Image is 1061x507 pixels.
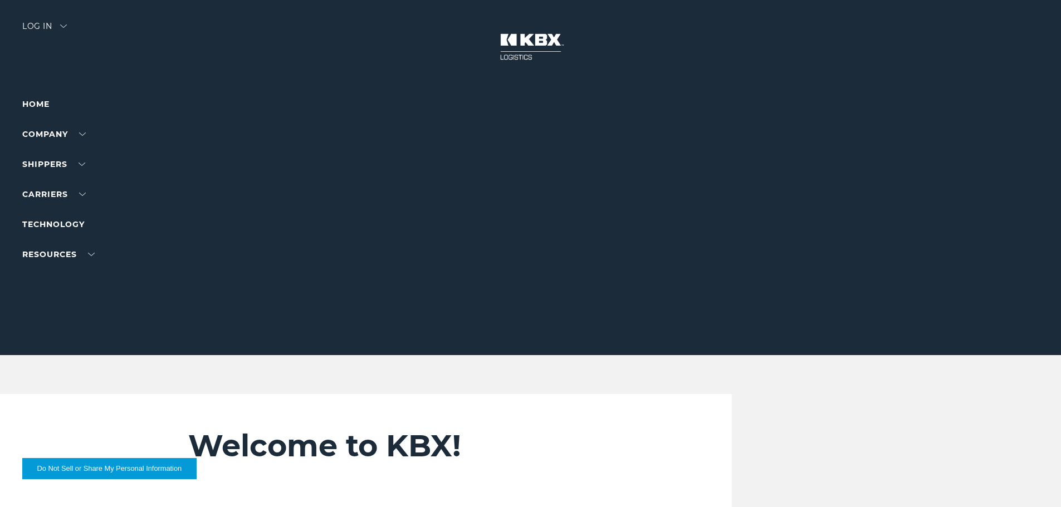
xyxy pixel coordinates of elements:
[22,219,85,229] a: Technology
[60,24,67,28] img: arrow
[22,458,197,479] button: Do Not Sell or Share My Personal Information
[22,189,86,199] a: Carriers
[22,129,86,139] a: Company
[22,99,50,109] a: Home
[188,427,666,464] h2: Welcome to KBX!
[22,249,95,259] a: RESOURCES
[22,159,85,169] a: SHIPPERS
[22,22,67,38] div: Log in
[489,22,573,71] img: kbx logo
